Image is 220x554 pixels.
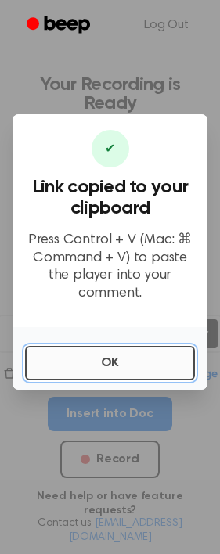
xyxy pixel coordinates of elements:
div: ✔ [92,130,129,167]
a: Beep [16,10,104,41]
button: OK [25,346,195,380]
p: Press Control + V (Mac: ⌘ Command + V) to paste the player into your comment. [25,232,195,302]
a: Log Out [128,6,204,44]
h3: Link copied to your clipboard [25,177,195,219]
